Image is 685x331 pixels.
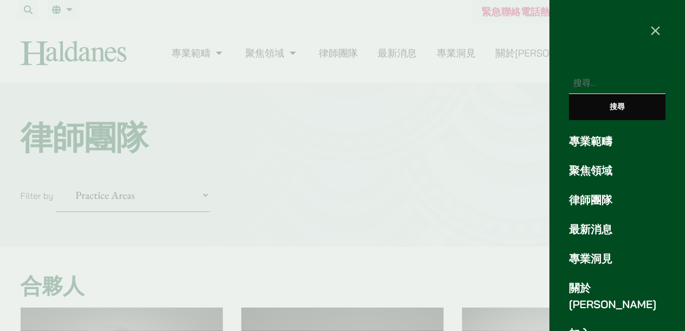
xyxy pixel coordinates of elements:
[569,94,665,120] input: 搜尋
[569,72,665,94] input: 搜尋關鍵字:
[569,163,665,179] a: 聚焦領域
[569,133,665,149] a: 專業範疇
[569,251,665,267] a: 專業洞見
[569,192,665,208] a: 律師團隊
[569,221,665,238] a: 最新消息
[650,18,662,40] span: ×
[569,280,665,313] a: 關於[PERSON_NAME]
